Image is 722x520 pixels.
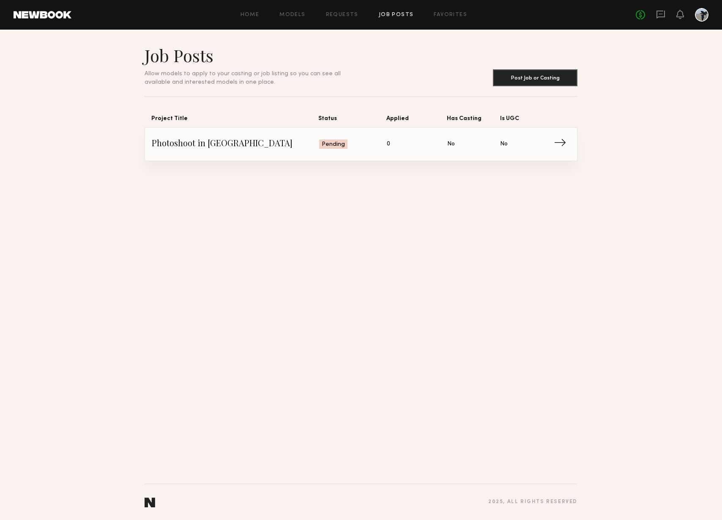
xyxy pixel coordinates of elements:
span: 0 [387,140,390,149]
span: Has Casting [447,114,500,127]
div: 2025 , all rights reserved [488,499,577,505]
a: Requests [326,12,358,18]
a: Home [241,12,260,18]
a: Photoshoot in [GEOGRAPHIC_DATA]Pending0NoNo→ [152,128,570,161]
span: → [554,138,571,151]
span: Photoshoot in [GEOGRAPHIC_DATA] [152,138,319,151]
span: No [500,140,508,149]
button: Post Job or Casting [493,69,577,86]
a: Job Posts [379,12,414,18]
span: No [447,140,455,149]
a: Models [279,12,305,18]
span: Applied [386,114,447,127]
span: Allow models to apply to your casting or job listing so you can see all available and interested ... [145,71,341,85]
span: Is UGC [500,114,553,127]
span: Project Title [151,114,318,127]
a: Favorites [434,12,467,18]
span: Pending [322,140,345,149]
span: Status [318,114,386,127]
h1: Job Posts [145,45,361,66]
